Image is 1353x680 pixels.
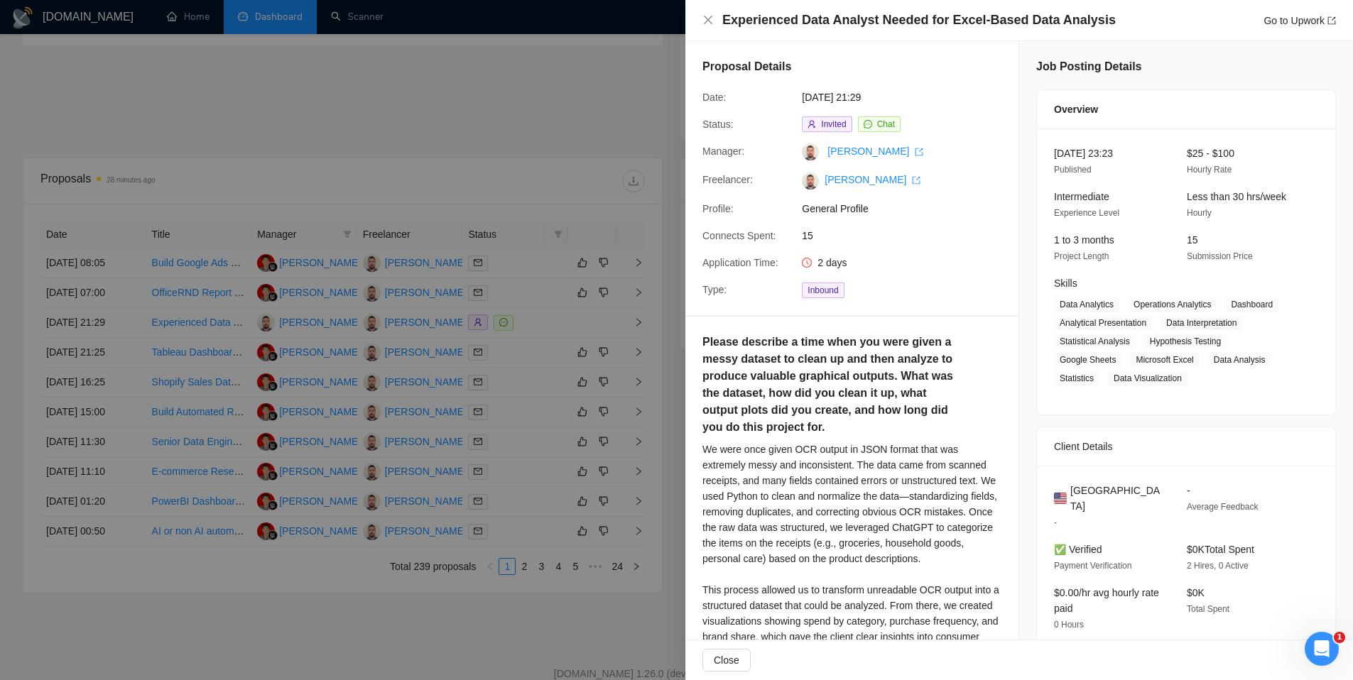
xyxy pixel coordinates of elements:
[1264,15,1336,26] a: Go to Upworkexport
[1054,315,1152,331] span: Analytical Presentation
[1054,148,1113,159] span: [DATE] 23:23
[1187,561,1249,571] span: 2 Hires, 0 Active
[702,174,753,185] span: Freelancer:
[1187,485,1190,496] span: -
[1130,352,1199,368] span: Microsoft Excel
[1054,191,1109,202] span: Intermediate
[1054,165,1092,175] span: Published
[1054,371,1099,386] span: Statistics
[1187,502,1259,512] span: Average Feedback
[702,230,776,241] span: Connects Spent:
[802,89,1015,105] span: [DATE] 21:29
[1054,561,1131,571] span: Payment Verification
[1187,165,1232,175] span: Hourly Rate
[802,172,819,190] img: c1fc_27FLf1EH3L5AMFf83tGS6yaxyVnKv9AQzsnZAAlewa1bmmPsWnBFgF8h6rQJW
[864,120,872,128] span: message
[1054,517,1057,527] span: -
[1054,620,1084,630] span: 0 Hours
[1054,234,1114,246] span: 1 to 3 months
[1054,102,1098,117] span: Overview
[821,119,846,129] span: Invited
[702,146,744,157] span: Manager:
[825,174,920,185] a: [PERSON_NAME] export
[1161,315,1242,331] span: Data Interpretation
[1054,251,1109,261] span: Project Length
[1054,490,1067,506] img: 🇺🇸
[802,258,812,268] span: clock-circle
[702,58,791,75] h5: Proposal Details
[912,176,920,185] span: export
[702,257,778,268] span: Application Time:
[702,14,714,26] button: Close
[702,284,727,295] span: Type:
[1054,587,1159,614] span: $0.00/hr avg hourly rate paid
[1187,208,1212,218] span: Hourly
[1070,483,1164,514] span: [GEOGRAPHIC_DATA]
[1305,632,1339,666] iframe: Intercom live chat
[1208,352,1271,368] span: Data Analysis
[1144,334,1227,349] span: Hypothesis Testing
[1128,297,1217,312] span: Operations Analytics
[1054,208,1119,218] span: Experience Level
[817,257,847,268] span: 2 days
[1327,16,1336,25] span: export
[802,201,1015,216] span: General Profile
[1054,334,1136,349] span: Statistical Analysis
[1054,352,1121,368] span: Google Sheets
[1187,148,1234,159] span: $25 - $100
[802,283,844,298] span: Inbound
[1054,278,1077,289] span: Skills
[714,652,739,668] span: Close
[1187,604,1229,614] span: Total Spent
[1334,632,1345,643] span: 1
[915,148,923,156] span: export
[1036,58,1141,75] h5: Job Posting Details
[1187,251,1253,261] span: Submission Price
[1054,427,1318,466] div: Client Details
[702,442,1001,660] div: We were once given OCR output in JSON format that was extremely messy and inconsistent. The data ...
[1187,544,1254,555] span: $0K Total Spent
[1187,234,1198,246] span: 15
[702,334,957,436] h5: Please describe a time when you were given a messy dataset to clean up and then analyze to produc...
[808,120,816,128] span: user-add
[702,649,751,671] button: Close
[702,203,734,214] span: Profile:
[722,11,1116,29] h4: Experienced Data Analyst Needed for Excel-Based Data Analysis
[702,119,734,130] span: Status:
[1187,587,1205,598] span: $0K
[1054,297,1119,312] span: Data Analytics
[702,92,726,103] span: Date:
[1225,297,1278,312] span: Dashboard
[827,146,923,157] a: [PERSON_NAME] export
[802,228,1015,243] span: 15
[1108,371,1188,386] span: Data Visualization
[702,14,714,26] span: close
[1054,544,1102,555] span: ✅ Verified
[877,119,895,129] span: Chat
[1187,191,1286,202] span: Less than 30 hrs/week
